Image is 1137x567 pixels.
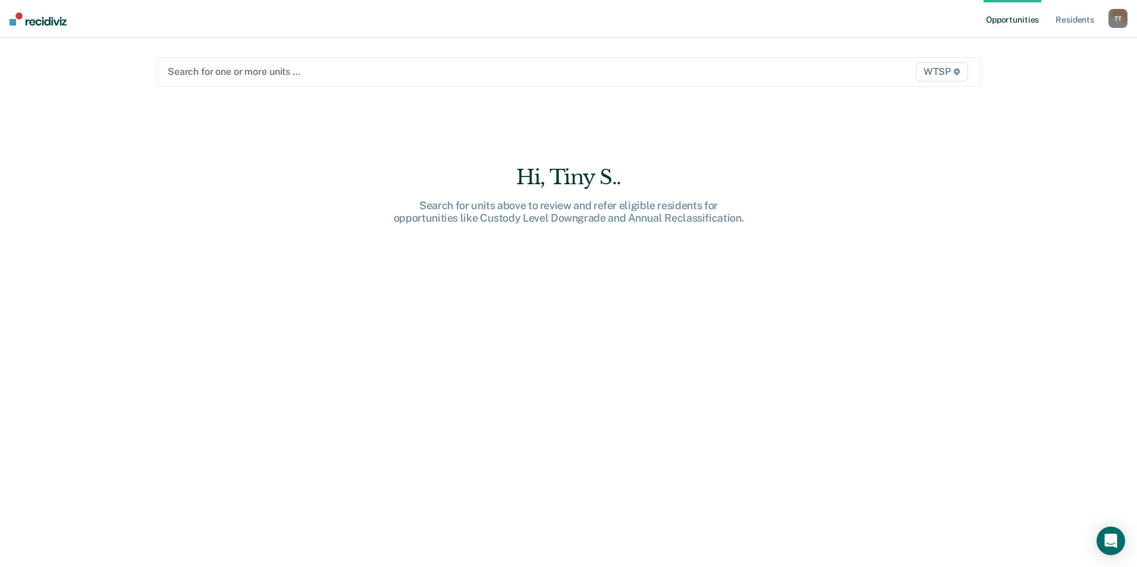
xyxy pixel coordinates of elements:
div: Hi, Tiny S.. [378,165,759,190]
button: TT [1108,9,1127,28]
span: WTSP [916,62,968,81]
div: T T [1108,9,1127,28]
img: Recidiviz [10,12,67,26]
div: Search for units above to review and refer eligible residents for opportunities like Custody Leve... [378,199,759,225]
div: Open Intercom Messenger [1097,527,1125,555]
